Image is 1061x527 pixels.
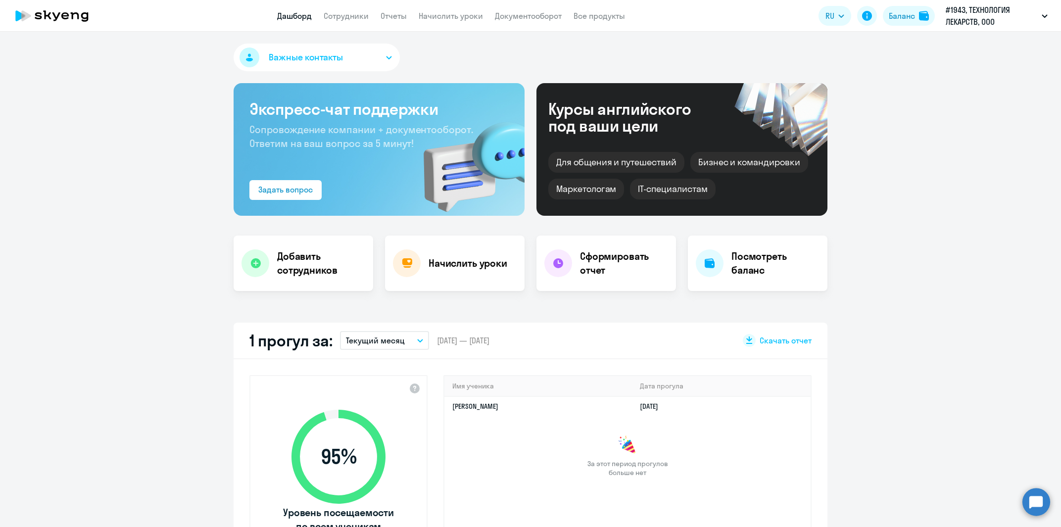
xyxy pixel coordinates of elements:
[249,331,332,350] h2: 1 прогул за:
[419,11,483,21] a: Начислить уроки
[346,335,405,346] p: Текущий месяц
[258,184,313,195] div: Задать вопрос
[429,256,507,270] h4: Начислить уроки
[249,123,473,149] span: Сопровождение компании + документооборот. Ответим на ваш вопрос за 5 минут!
[282,445,395,469] span: 95 %
[452,402,498,411] a: [PERSON_NAME]
[731,249,820,277] h4: Посмотреть баланс
[234,44,400,71] button: Важные контакты
[381,11,407,21] a: Отчеты
[574,11,625,21] a: Все продукты
[269,51,343,64] span: Важные контакты
[495,11,562,21] a: Документооборот
[548,179,624,199] div: Маркетологам
[618,435,637,455] img: congrats
[919,11,929,21] img: balance
[249,180,322,200] button: Задать вопрос
[580,249,668,277] h4: Сформировать отчет
[630,179,715,199] div: IT-специалистам
[277,249,365,277] h4: Добавить сотрудников
[883,6,935,26] button: Балансbalance
[437,335,489,346] span: [DATE] — [DATE]
[586,459,669,477] span: За этот период прогулов больше нет
[324,11,369,21] a: Сотрудники
[340,331,429,350] button: Текущий месяц
[889,10,915,22] div: Баланс
[444,376,632,396] th: Имя ученика
[941,4,1053,28] button: #1943, ТЕХНОЛОГИЯ ЛЕКАРСТВ, ООО
[249,99,509,119] h3: Экспресс-чат поддержки
[760,335,812,346] span: Скачать отчет
[946,4,1038,28] p: #1943, ТЕХНОЛОГИЯ ЛЕКАРСТВ, ООО
[825,10,834,22] span: RU
[409,104,525,216] img: bg-img
[277,11,312,21] a: Дашборд
[690,152,808,173] div: Бизнес и командировки
[632,376,811,396] th: Дата прогула
[640,402,666,411] a: [DATE]
[819,6,851,26] button: RU
[548,100,718,134] div: Курсы английского под ваши цели
[548,152,684,173] div: Для общения и путешествий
